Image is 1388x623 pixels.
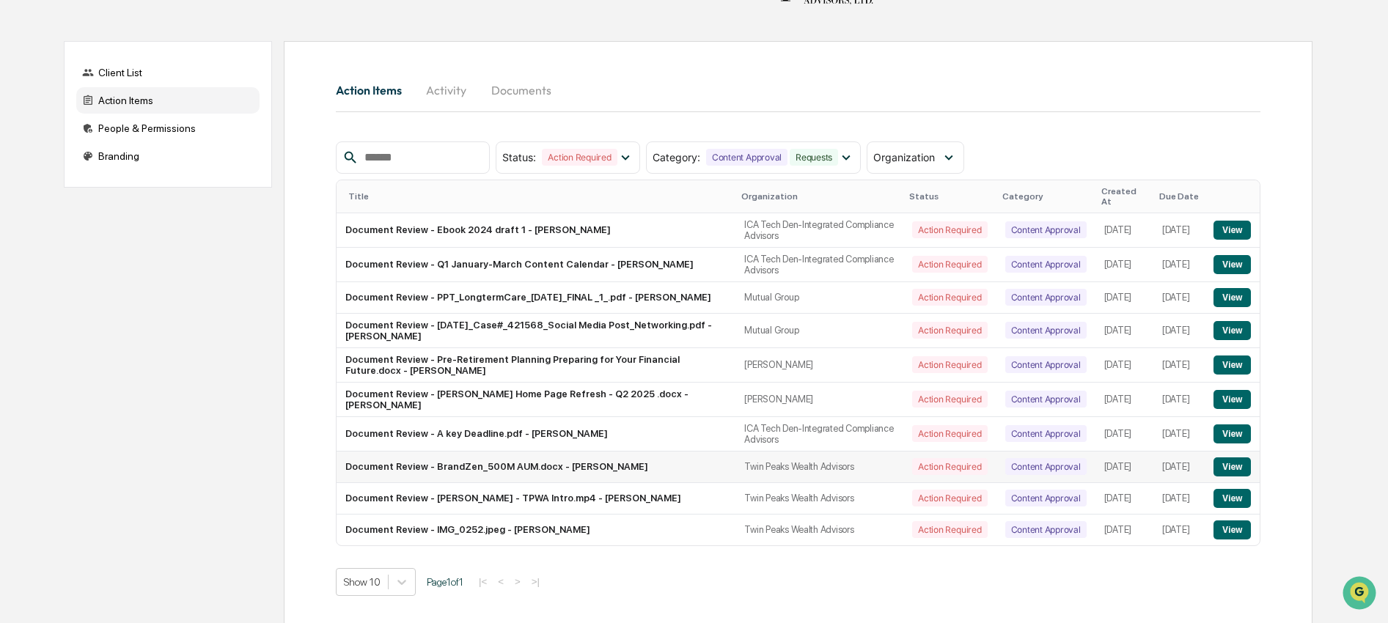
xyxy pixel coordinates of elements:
[1213,355,1251,375] button: View
[912,521,987,538] div: Action Required
[909,191,990,202] div: Status
[1153,483,1205,515] td: [DATE]
[873,151,935,163] span: Organization
[1153,314,1205,348] td: [DATE]
[735,282,903,314] td: Mutual Group
[337,417,735,451] td: Document Review - A key Deadline.pdf - [PERSON_NAME]
[912,289,987,306] div: Action Required
[1095,213,1153,248] td: [DATE]
[1153,451,1205,483] td: [DATE]
[249,117,267,134] button: Start new chat
[735,515,903,545] td: Twin Peaks Wealth Advisors
[337,483,735,515] td: Document Review - [PERSON_NAME] - TPWA Intro.mp4 - [PERSON_NAME]
[1153,383,1205,417] td: [DATE]
[790,149,838,166] div: Requests
[1153,213,1205,248] td: [DATE]
[510,575,525,588] button: >
[1005,521,1087,538] div: Content Approval
[735,248,903,282] td: ICA Tech Den-Integrated Compliance Advisors
[912,256,987,273] div: Action Required
[1095,348,1153,383] td: [DATE]
[493,575,508,588] button: <
[336,73,1260,108] div: activity tabs
[1005,221,1087,238] div: Content Approval
[653,151,700,163] span: Category :
[1005,322,1087,339] div: Content Approval
[1005,289,1087,306] div: Content Approval
[1213,457,1251,476] button: View
[1213,288,1251,307] button: View
[29,185,95,199] span: Preclearance
[1005,490,1087,506] div: Content Approval
[15,31,267,54] p: How can we help?
[337,515,735,545] td: Document Review - IMG_0252.jpeg - [PERSON_NAME]
[15,186,26,198] div: 🖐️
[29,213,92,227] span: Data Lookup
[15,112,41,139] img: 1746055101610-c473b297-6a78-478c-a979-82029cc54cd1
[1005,425,1087,442] div: Content Approval
[146,248,177,259] span: Pylon
[502,151,536,163] span: Status :
[76,59,260,86] div: Client List
[103,248,177,259] a: Powered byPylon
[735,483,903,515] td: Twin Peaks Wealth Advisors
[100,179,188,205] a: 🗄️Attestations
[414,73,480,108] button: Activity
[706,149,787,166] div: Content Approval
[735,451,903,483] td: Twin Peaks Wealth Advisors
[15,214,26,226] div: 🔎
[1095,451,1153,483] td: [DATE]
[337,383,735,417] td: Document Review - [PERSON_NAME] Home Page Refresh - Q2 2025 .docx - [PERSON_NAME]
[912,391,987,408] div: Action Required
[1101,186,1148,207] div: Created At
[1159,191,1199,202] div: Due Date
[1095,383,1153,417] td: [DATE]
[427,576,463,588] span: Page 1 of 1
[1095,248,1153,282] td: [DATE]
[337,314,735,348] td: Document Review - [DATE]_Case#_421568_Social Media Post_Networking.pdf - [PERSON_NAME]
[1213,321,1251,340] button: View
[106,186,118,198] div: 🗄️
[735,213,903,248] td: ICA Tech Den-Integrated Compliance Advisors
[1213,255,1251,274] button: View
[1153,417,1205,451] td: [DATE]
[735,314,903,348] td: Mutual Group
[337,451,735,483] td: Document Review - BrandZen_500M AUM.docx - [PERSON_NAME]
[1095,417,1153,451] td: [DATE]
[50,112,240,127] div: Start new chat
[1095,314,1153,348] td: [DATE]
[912,322,987,339] div: Action Required
[121,185,182,199] span: Attestations
[50,127,186,139] div: We're available if you need us!
[337,282,735,314] td: Document Review - PPT_LongtermCare_[DATE]_FINAL _1_.pdf - [PERSON_NAME]
[474,575,491,588] button: |<
[1153,248,1205,282] td: [DATE]
[1002,191,1090,202] div: Category
[735,417,903,451] td: ICA Tech Den-Integrated Compliance Advisors
[1005,391,1087,408] div: Content Approval
[76,143,260,169] div: Branding
[337,248,735,282] td: Document Review - Q1 January-March Content Calendar - [PERSON_NAME]
[9,207,98,233] a: 🔎Data Lookup
[1213,221,1251,240] button: View
[735,348,903,383] td: [PERSON_NAME]
[336,73,414,108] button: Action Items
[735,383,903,417] td: [PERSON_NAME]
[542,149,617,166] div: Action Required
[9,179,100,205] a: 🖐️Preclearance
[1095,515,1153,545] td: [DATE]
[1153,348,1205,383] td: [DATE]
[1005,256,1087,273] div: Content Approval
[76,115,260,141] div: People & Permissions
[337,213,735,248] td: Document Review - Ebook 2024 draft 1 - [PERSON_NAME]
[1153,515,1205,545] td: [DATE]
[1153,282,1205,314] td: [DATE]
[741,191,897,202] div: Organization
[1095,483,1153,515] td: [DATE]
[1005,356,1087,373] div: Content Approval
[912,458,987,475] div: Action Required
[1213,390,1251,409] button: View
[912,356,987,373] div: Action Required
[337,348,735,383] td: Document Review - Pre-Retirement Planning Preparing for Your Financial Future.docx - [PERSON_NAME]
